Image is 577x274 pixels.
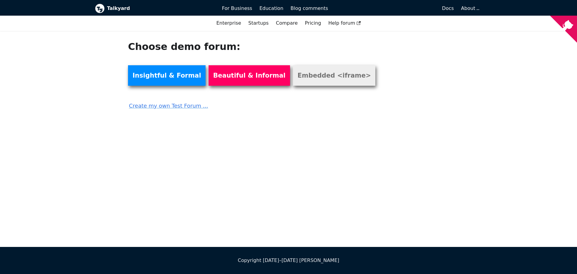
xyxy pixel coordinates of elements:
a: Compare [276,20,298,26]
b: Talkyard [107,5,214,12]
a: Startups [245,18,272,28]
a: Pricing [301,18,325,28]
a: Embedded <iframe> [293,65,375,86]
h1: Choose demo forum: [128,41,383,53]
a: About [461,5,478,11]
a: Education [256,3,287,14]
a: For Business [218,3,256,14]
a: Enterprise [213,18,245,28]
a: Talkyard logoTalkyard [95,4,214,13]
a: Create my own Test Forum ... [128,97,383,110]
a: Beautiful & Informal [209,65,290,86]
span: Docs [442,5,454,11]
a: Insightful & Formal [128,65,206,86]
img: Talkyard logo [95,4,105,13]
div: Copyright [DATE]–[DATE] [PERSON_NAME] [95,257,482,264]
span: Help forum [328,20,361,26]
a: Docs [332,3,458,14]
span: Blog comments [291,5,328,11]
a: Blog comments [287,3,332,14]
span: For Business [222,5,252,11]
a: Help forum [325,18,364,28]
span: Education [259,5,283,11]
